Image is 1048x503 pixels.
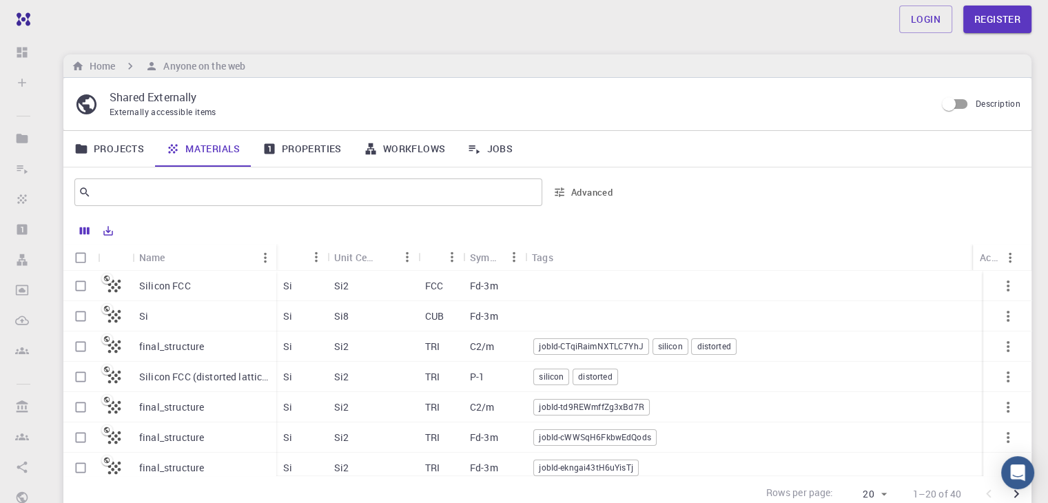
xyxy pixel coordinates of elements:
span: silicon [534,371,568,382]
button: Sort [425,246,447,268]
p: Silicon FCC (distorted lattice) [139,370,269,384]
div: Actions [973,244,1021,271]
p: Si [283,400,292,414]
p: Si2 [334,279,349,293]
button: Sort [165,247,187,269]
a: Materials [155,131,251,167]
p: Si2 [334,461,349,475]
p: Si2 [334,340,349,353]
p: Si [283,309,292,323]
div: Symmetry [463,244,525,271]
div: Tags [525,244,987,271]
p: Si2 [334,370,349,384]
p: TRI [425,370,440,384]
p: TRI [425,400,440,414]
div: Open Intercom Messenger [1001,456,1034,489]
button: Columns [73,220,96,242]
p: Si [283,340,292,353]
span: jobId-cWWSqH6FkbwEdQods [534,431,655,443]
a: Jobs [456,131,524,167]
p: Fd-3m [470,279,498,293]
p: TRI [425,431,440,444]
button: Export [96,220,120,242]
button: Sort [553,246,575,268]
div: Lattice [418,244,463,271]
div: Name [139,244,165,271]
button: Menu [254,247,276,269]
button: Menu [305,246,327,268]
p: C2/m [470,340,495,353]
div: Unit Cell Formula [327,244,418,271]
p: CUB [425,309,444,323]
button: Menu [441,246,463,268]
p: P-1 [470,370,484,384]
p: Si [139,309,148,323]
button: Menu [396,246,418,268]
p: Fd-3m [470,309,498,323]
img: logo [11,12,30,26]
h6: Anyone on the web [158,59,245,74]
p: Si2 [334,431,349,444]
div: Tags [532,244,553,271]
p: final_structure [139,340,204,353]
span: jobId-ekngai43tH6uYisTj [534,462,637,473]
p: Si [283,431,292,444]
p: final_structure [139,431,204,444]
div: Actions [980,244,999,271]
button: Menu [503,246,525,268]
p: Silicon FCC [139,279,191,293]
p: FCC [425,279,443,293]
a: Projects [63,131,155,167]
p: Fd-3m [470,431,498,444]
p: Fd-3m [470,461,498,475]
button: Sort [374,246,396,268]
p: final_structure [139,461,204,475]
span: jobId-td9REWmffZg3xBd7R [534,401,648,413]
p: C2/m [470,400,495,414]
div: Formula [276,244,327,271]
div: Name [132,244,276,271]
a: Register [963,6,1031,33]
span: jobId-CTqiRaimNXTLC7YhJ [534,340,648,352]
div: Icon [98,244,132,271]
p: Si8 [334,309,349,323]
button: Menu [999,247,1021,269]
span: Description [976,98,1020,109]
a: Workflows [353,131,457,167]
p: Si2 [334,400,349,414]
button: Menu [965,246,987,268]
a: Properties [251,131,353,167]
p: Si [283,279,292,293]
button: Advanced [548,181,619,203]
nav: breadcrumb [69,59,248,74]
p: Si [283,461,292,475]
p: 1–20 of 40 [913,487,962,501]
p: TRI [425,461,440,475]
p: Si [283,370,292,384]
div: Unit Cell Formula [334,244,374,271]
p: Rows per page: [766,486,833,502]
span: silicon [653,340,688,352]
a: Login [899,6,952,33]
span: distorted [573,371,617,382]
p: TRI [425,340,440,353]
span: distorted [692,340,735,352]
p: Shared Externally [110,89,925,105]
div: Symmetry [470,244,503,271]
span: Externally accessible items [110,106,216,117]
p: final_structure [139,400,204,414]
button: Sort [283,246,305,268]
h6: Home [84,59,115,74]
